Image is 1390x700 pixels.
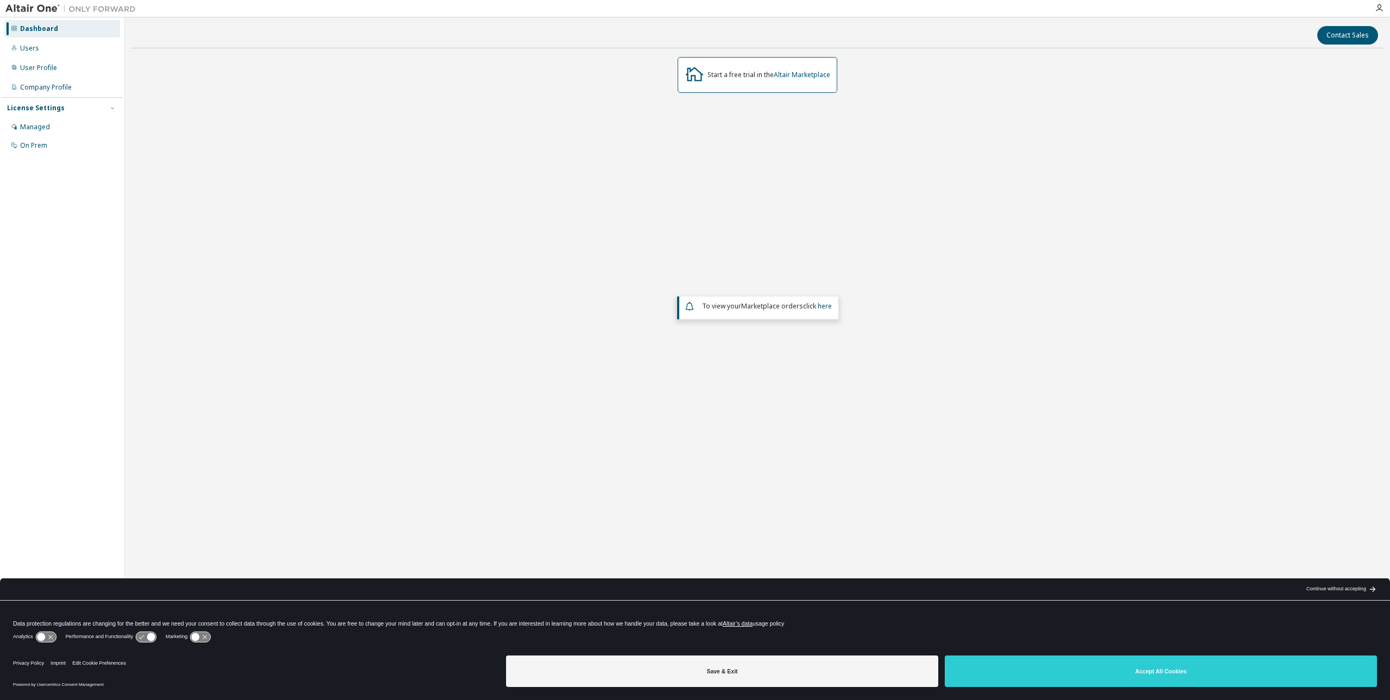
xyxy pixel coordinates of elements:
div: Managed [20,123,50,131]
em: Marketplace orders [741,301,803,311]
div: Company Profile [20,83,72,92]
div: License Settings [7,104,65,112]
a: here [818,301,832,311]
a: Altair Marketplace [774,70,830,79]
div: On Prem [20,141,47,150]
button: Contact Sales [1317,26,1378,45]
img: Altair One [5,3,141,14]
div: User Profile [20,64,57,72]
span: To view your click [702,301,832,311]
div: Start a free trial in the [707,71,830,79]
div: Dashboard [20,24,58,33]
div: Users [20,44,39,53]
